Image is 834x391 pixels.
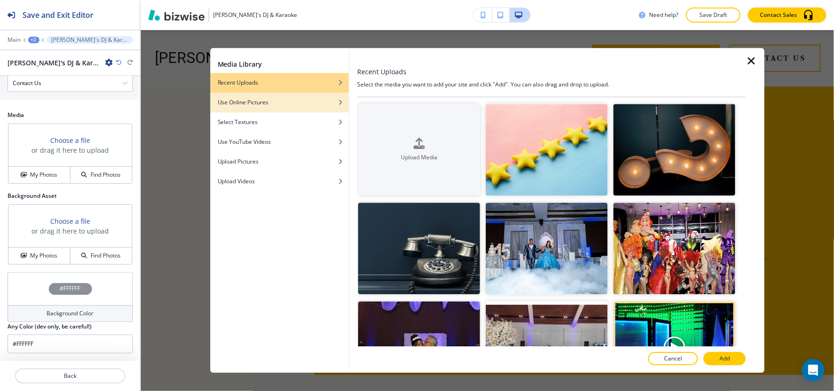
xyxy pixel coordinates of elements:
[748,8,826,23] button: Contact Sales
[70,248,132,264] button: Find Photos
[8,273,133,322] button: #FFFFFFBackground Color
[148,9,205,21] img: Bizwise Logo
[8,322,92,331] h2: Any Color (dev only, be careful!)
[210,93,349,112] button: Use Online Pictures
[664,355,682,363] p: Cancel
[46,36,133,44] button: [PERSON_NAME]'s DJ & Karaoke
[70,167,132,183] button: Find Photos
[218,118,258,126] h4: Select Textures
[91,171,121,179] h4: Find Photos
[218,78,259,87] h4: Recent Uploads
[760,11,797,19] p: Contact Sales
[210,73,349,93] button: Recent Uploads
[357,67,406,77] h3: Recent Uploads
[8,75,122,91] input: Manual Input
[30,251,57,260] h4: My Photos
[50,216,90,226] button: Choose a file
[218,98,269,107] h4: Use Online Pictures
[60,285,81,293] h4: #FFFFFF
[31,145,109,155] h3: or drag it here to upload
[218,177,255,186] h4: Upload Videos
[8,248,70,264] button: My Photos
[686,8,741,23] button: Save Draft
[16,372,124,380] p: Back
[210,152,349,172] button: Upload Pictures
[28,37,39,43] button: +2
[8,58,101,68] h2: [PERSON_NAME]'s DJ & Karaoke
[8,123,133,184] div: Choose a fileor drag it here to uploadMy PhotosFind Photos
[210,172,349,191] button: Upload Videos
[698,11,728,19] p: Save Draft
[218,138,271,146] h4: Use YouTube Videos
[15,368,125,383] button: Back
[51,37,128,43] p: [PERSON_NAME]'s DJ & Karaoke
[802,359,825,382] div: Open Intercom Messenger
[358,104,480,195] button: Upload Media
[650,11,679,19] h3: Need help?
[8,37,21,43] button: Main
[218,59,262,69] h2: Media Library
[648,352,698,366] button: Cancel
[210,112,349,132] button: Select Textures
[704,352,746,366] button: Add
[218,157,259,166] h4: Upload Pictures
[30,171,57,179] h4: My Photos
[8,204,133,265] div: Choose a fileor drag it here to uploadMy PhotosFind Photos
[213,11,297,19] h3: [PERSON_NAME]'s DJ & Karaoke
[357,80,746,89] h4: Select the media you want to add your site and click "Add". You can also drag and drop to upload.
[47,310,94,318] h4: Background Color
[91,251,121,260] h4: Find Photos
[719,355,730,363] p: Add
[8,111,133,119] h2: Media
[148,8,297,22] button: [PERSON_NAME]'s DJ & Karaoke
[23,9,93,21] h2: Save and Exit Editor
[50,135,90,145] button: Choose a file
[358,153,480,162] h4: Upload Media
[8,192,133,200] h2: Background Asset
[31,226,109,236] h3: or drag it here to upload
[210,132,349,152] button: Use YouTube Videos
[8,167,70,183] button: My Photos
